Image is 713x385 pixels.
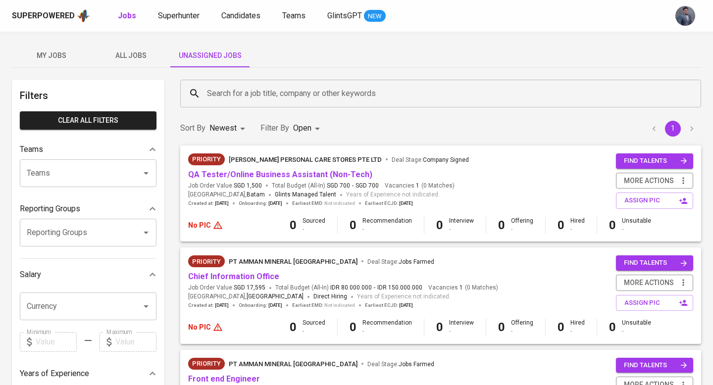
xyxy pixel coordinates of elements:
span: PT Amman Mineral [GEOGRAPHIC_DATA] [229,360,357,368]
span: [GEOGRAPHIC_DATA] [247,292,304,302]
b: 0 [436,218,443,232]
a: Chief Information Office [188,272,279,281]
span: Earliest ECJD : [365,302,413,309]
div: Recommendation [362,217,412,234]
b: 0 [350,320,356,334]
span: find talents [624,360,687,371]
div: Sourced [303,319,325,336]
span: GlintsGPT [327,11,362,20]
div: - [511,327,533,336]
span: - [352,182,354,190]
span: Job Order Value [188,182,262,190]
p: Filter By [260,122,289,134]
div: Hired [570,217,585,234]
p: Reporting Groups [20,203,80,215]
span: - [374,284,375,292]
span: 1 [414,182,419,190]
div: Newest [209,119,249,138]
img: jhon@glints.com [675,6,695,26]
a: QA Tester/Online Business Assistant (Non-Tech) [188,170,372,179]
b: 0 [609,320,616,334]
button: Open [139,226,153,240]
span: PT Amman Mineral [GEOGRAPHIC_DATA] [229,258,357,265]
span: Not indicated [324,200,355,207]
div: - [570,327,585,336]
div: - [362,327,412,336]
a: Front end Engineer [188,374,260,384]
a: Superhunter [158,10,202,22]
span: assign pic [624,195,687,206]
span: [PERSON_NAME] PERSONAL CARE STORES PTE LTD [229,156,382,163]
span: Priority [188,257,225,267]
div: Reporting Groups [20,199,156,219]
span: Job Order Value [188,284,265,292]
b: 0 [498,320,505,334]
div: New Job received from Demand Team [188,153,225,165]
span: Not indicated [324,302,355,309]
div: - [303,327,325,336]
span: Priority [188,154,225,164]
div: Teams [20,140,156,159]
span: assign pic [624,297,687,309]
div: - [449,327,474,336]
button: find talents [616,153,693,169]
p: Salary [20,269,41,281]
b: 0 [436,320,443,334]
span: Teams [282,11,306,20]
b: 0 [290,218,297,232]
button: more actions [616,275,693,291]
span: All Jobs [97,49,164,62]
nav: pagination navigation [645,121,701,137]
span: Batam [247,190,265,200]
button: Open [139,299,153,313]
span: SGD 700 [327,182,350,190]
p: Sort By [180,122,205,134]
span: IDR 80.000.000 [330,284,372,292]
div: Open [293,119,323,138]
div: - [570,225,585,234]
span: Jobs Farmed [399,258,434,265]
span: My Jobs [18,49,85,62]
b: Jobs [118,11,136,20]
input: Value [36,332,77,352]
div: Unsuitable [622,319,651,336]
b: 0 [558,218,564,232]
a: Superpoweredapp logo [12,8,90,23]
span: [DATE] [215,302,229,309]
span: Vacancies ( 0 Matches ) [428,284,498,292]
span: Company Signed [423,156,469,163]
div: Offering [511,217,533,234]
div: - [449,225,474,234]
span: Direct Hiring [313,293,347,300]
span: Earliest EMD : [292,302,355,309]
span: Onboarding : [239,302,282,309]
span: [DATE] [215,200,229,207]
span: Superhunter [158,11,200,20]
div: - [622,327,651,336]
span: find talents [624,155,687,167]
button: page 1 [665,121,681,137]
span: Onboarding : [239,200,282,207]
b: 0 [350,218,356,232]
h6: Filters [20,88,156,103]
p: Newest [209,122,237,134]
span: SGD 700 [356,182,379,190]
span: Deal Stage : [392,156,469,163]
span: Created at : [188,200,229,207]
span: Priority [188,359,225,369]
button: find talents [616,358,693,373]
b: 0 [609,218,616,232]
div: Superpowered [12,10,75,22]
div: - [362,225,412,234]
button: assign pic [616,192,693,209]
div: Offering [511,319,533,336]
span: Created at : [188,302,229,309]
button: assign pic [616,295,693,311]
span: find talents [624,257,687,269]
span: Jobs Farmed [399,361,434,368]
span: Candidates [221,11,260,20]
span: [DATE] [399,302,413,309]
span: Years of Experience not indicated. [357,292,451,302]
p: Teams [20,144,43,155]
a: Teams [282,10,307,22]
